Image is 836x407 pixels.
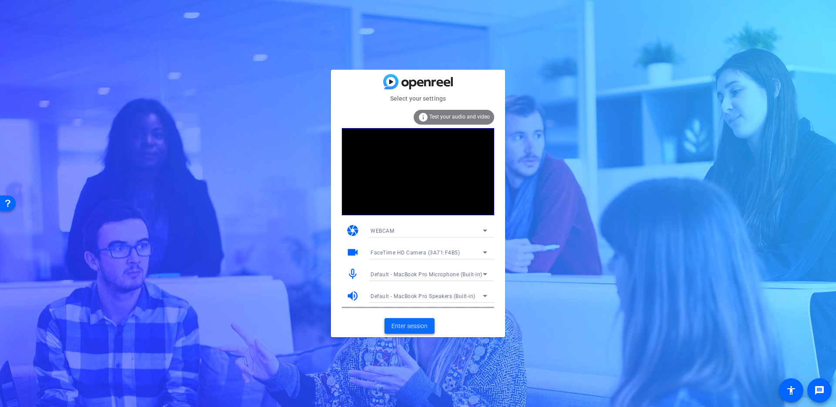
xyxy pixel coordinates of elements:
[429,114,490,120] span: Test your audio and video
[786,385,796,396] mat-icon: accessibility
[814,385,825,396] mat-icon: message
[371,228,394,234] span: WEBCAM
[371,250,460,256] span: FaceTime HD Camera (3A71:F4B5)
[391,322,428,331] span: Enter session
[418,112,428,122] mat-icon: info
[331,94,505,103] mat-card-subtitle: Select your settings
[383,74,453,89] img: blue-gradient.svg
[371,271,482,278] span: Default - MacBook Pro Microphone (Built-in)
[346,246,359,259] mat-icon: videocam
[371,293,475,299] span: Default - MacBook Pro Speakers (Built-in)
[346,224,359,237] mat-icon: camera
[346,289,359,302] mat-icon: volume_up
[346,268,359,281] mat-icon: mic_none
[384,318,435,334] button: Enter session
